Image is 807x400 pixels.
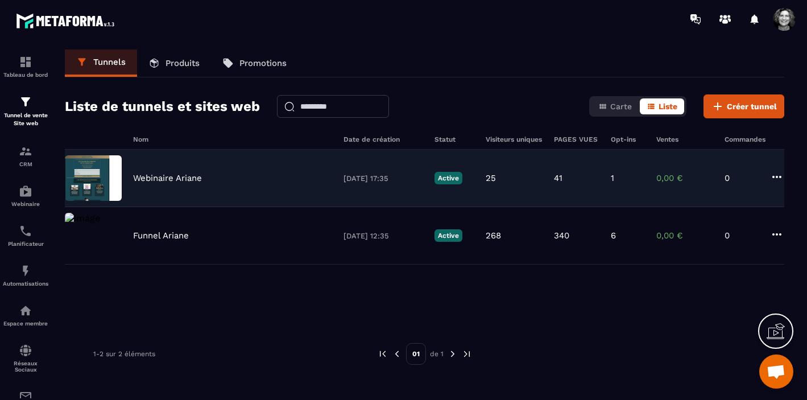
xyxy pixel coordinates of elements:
[448,349,458,359] img: next
[725,135,765,143] h6: Commandes
[239,58,287,68] p: Promotions
[486,173,496,183] p: 25
[133,230,189,241] p: Funnel Ariane
[3,320,48,327] p: Espace membre
[554,173,562,183] p: 41
[3,176,48,216] a: automationsautomationsWebinaire
[554,230,569,241] p: 340
[725,173,759,183] p: 0
[406,343,426,365] p: 01
[656,135,713,143] h6: Ventes
[3,47,48,86] a: formationformationTableau de bord
[19,95,32,109] img: formation
[93,57,126,67] p: Tunnels
[3,255,48,295] a: automationsautomationsAutomatisations
[344,232,423,240] p: [DATE] 12:35
[65,95,260,118] h2: Liste de tunnels et sites web
[3,161,48,167] p: CRM
[19,224,32,238] img: scheduler
[19,184,32,198] img: automations
[65,50,137,77] a: Tunnels
[486,230,501,241] p: 268
[344,174,423,183] p: [DATE] 17:35
[16,10,118,31] img: logo
[656,173,713,183] p: 0,00 €
[3,241,48,247] p: Planificateur
[133,135,332,143] h6: Nom
[65,155,122,201] img: image
[640,98,684,114] button: Liste
[434,172,462,184] p: Active
[3,86,48,136] a: formationformationTunnel de vente Site web
[3,201,48,207] p: Webinaire
[434,229,462,242] p: Active
[725,230,759,241] p: 0
[434,135,474,143] h6: Statut
[65,213,100,224] img: image
[486,135,543,143] h6: Visiteurs uniques
[3,72,48,78] p: Tableau de bord
[19,344,32,357] img: social-network
[554,135,599,143] h6: PAGES VUES
[93,350,155,358] p: 1-2 sur 2 éléments
[3,136,48,176] a: formationformationCRM
[611,135,645,143] h6: Opt-ins
[3,216,48,255] a: schedulerschedulerPlanificateur
[3,360,48,373] p: Réseaux Sociaux
[610,102,632,111] span: Carte
[133,173,202,183] p: Webinaire Ariane
[703,94,784,118] button: Créer tunnel
[19,55,32,69] img: formation
[656,230,713,241] p: 0,00 €
[137,50,211,77] a: Produits
[611,173,614,183] p: 1
[591,98,639,114] button: Carte
[727,101,777,112] span: Créer tunnel
[19,145,32,158] img: formation
[3,281,48,287] p: Automatisations
[19,264,32,278] img: automations
[392,349,402,359] img: prev
[211,50,298,77] a: Promotions
[344,135,423,143] h6: Date de création
[3,335,48,381] a: social-networksocial-networkRéseaux Sociaux
[378,349,388,359] img: prev
[19,304,32,317] img: automations
[759,354,793,389] div: Ouvrir le chat
[611,230,616,241] p: 6
[462,349,472,359] img: next
[3,295,48,335] a: automationsautomationsEspace membre
[165,58,200,68] p: Produits
[659,102,677,111] span: Liste
[430,349,444,358] p: de 1
[3,112,48,127] p: Tunnel de vente Site web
